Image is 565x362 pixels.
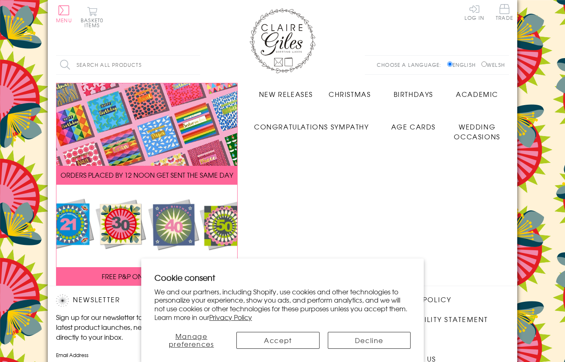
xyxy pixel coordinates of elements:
[496,4,513,22] a: Trade
[169,331,214,349] span: Manage preferences
[259,89,313,99] span: New Releases
[56,16,72,24] span: Menu
[445,115,509,141] a: Wedding Occasions
[209,312,252,322] a: Privacy Policy
[481,61,505,68] label: Welsh
[329,89,371,99] span: Christmas
[254,115,328,132] a: Congratulations
[377,61,446,68] p: Choose a language:
[154,287,411,322] p: We and our partners, including Shopify, use cookies and other technologies to personalize your ex...
[154,332,228,349] button: Manage preferences
[254,83,318,99] a: New Releases
[56,5,72,23] button: Menu
[391,122,436,132] span: Age Cards
[236,332,319,349] button: Accept
[481,61,487,67] input: Welsh
[445,83,509,99] a: Academic
[56,294,196,307] h2: Newsletter
[394,89,433,99] span: Birthdays
[56,56,200,74] input: Search all products
[84,16,103,29] span: 0 items
[102,271,192,281] span: FREE P&P ON ALL UK ORDERS
[447,61,453,67] input: English
[81,7,103,28] button: Basket0 items
[154,272,411,283] h2: Cookie consent
[328,332,411,349] button: Decline
[496,4,513,20] span: Trade
[454,122,500,141] span: Wedding Occasions
[56,312,196,342] p: Sign up for our newsletter to receive the latest product launches, news and offers directly to yo...
[447,61,480,68] label: English
[56,351,196,359] label: Email Address
[386,314,488,325] a: Accessibility Statement
[456,89,498,99] span: Academic
[465,4,484,20] a: Log In
[331,122,369,132] span: Sympathy
[250,8,315,73] img: Claire Giles Greetings Cards
[192,56,200,74] input: Search
[61,170,233,180] span: ORDERS PLACED BY 12 NOON GET SENT THE SAME DAY
[318,115,382,132] a: Sympathy
[382,115,446,132] a: Age Cards
[382,83,446,99] a: Birthdays
[318,83,382,99] a: Christmas
[254,122,328,132] span: Congratulations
